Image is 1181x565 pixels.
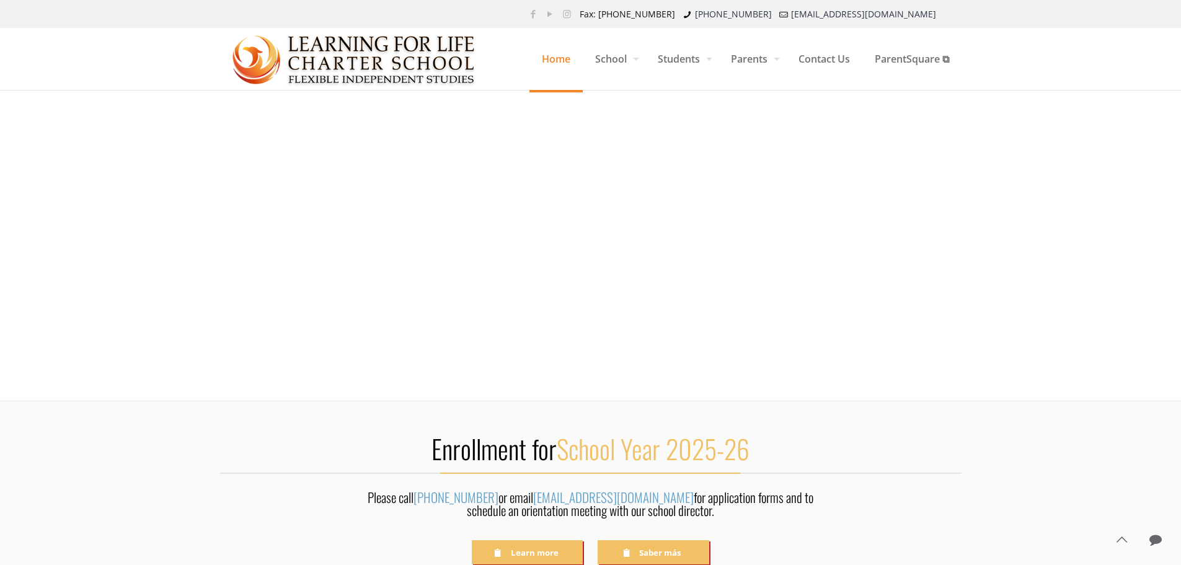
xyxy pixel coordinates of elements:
a: Contact Us [786,28,862,90]
a: School [583,28,645,90]
a: Instagram icon [560,7,573,20]
a: Parents [719,28,786,90]
span: Students [645,40,719,78]
div: Please call or email for application forms and to schedule an orientation meeting with our school... [355,491,827,523]
a: Students [645,28,719,90]
a: Learn more [472,540,583,564]
a: Learning for Life Charter School [232,28,476,90]
a: [PHONE_NUMBER] [695,8,772,20]
a: ParentSquare ⧉ [862,28,962,90]
span: ParentSquare ⧉ [862,40,962,78]
span: School Year 2025-26 [557,429,750,468]
a: YouTube icon [544,7,557,20]
i: phone [681,8,694,20]
span: School [583,40,645,78]
img: Home [232,29,476,91]
a: Saber más [598,540,709,564]
a: [PHONE_NUMBER] [414,487,498,507]
span: Parents [719,40,786,78]
i: mail [778,8,790,20]
a: Home [529,28,583,90]
h2: Enrollment for [220,432,962,465]
a: [EMAIL_ADDRESS][DOMAIN_NAME] [533,487,694,507]
a: Facebook icon [527,7,540,20]
a: [EMAIL_ADDRESS][DOMAIN_NAME] [791,8,936,20]
span: Home [529,40,583,78]
a: Back to top icon [1108,527,1135,553]
span: Contact Us [786,40,862,78]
